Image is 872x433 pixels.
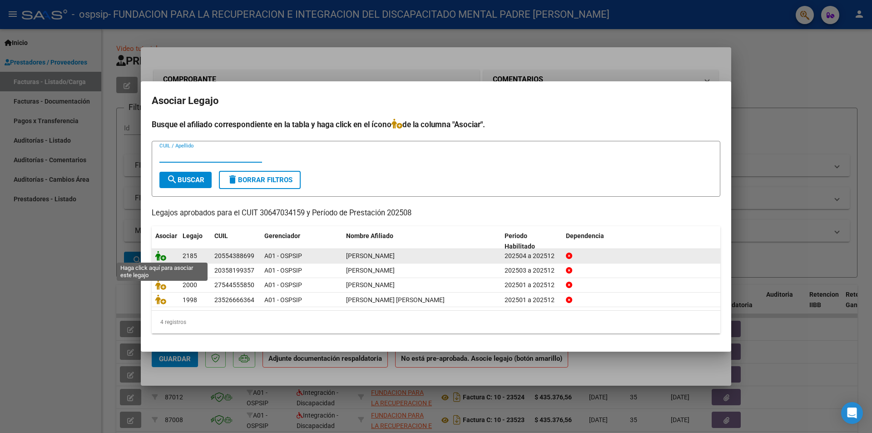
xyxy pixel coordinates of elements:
[505,295,559,305] div: 202501 a 202512
[346,296,445,304] span: ALMIRON LUDMILA MAGALI
[562,226,721,256] datatable-header-cell: Dependencia
[505,280,559,290] div: 202501 a 202512
[505,232,535,250] span: Periodo Habilitado
[167,176,204,184] span: Buscar
[346,252,395,259] span: GONZALEZ BASTIAN GAEL
[152,226,179,256] datatable-header-cell: Asociar
[264,267,302,274] span: A01 - OSPSIP
[264,296,302,304] span: A01 - OSPSIP
[155,232,177,239] span: Asociar
[261,226,342,256] datatable-header-cell: Gerenciador
[219,171,301,189] button: Borrar Filtros
[841,402,863,424] div: Open Intercom Messenger
[152,311,720,333] div: 4 registros
[214,232,228,239] span: CUIL
[167,174,178,185] mat-icon: search
[227,176,292,184] span: Borrar Filtros
[183,252,197,259] span: 2185
[152,119,720,130] h4: Busque el afiliado correspondiente en la tabla y haga click en el ícono de la columna "Asociar".
[183,281,197,289] span: 2000
[342,226,501,256] datatable-header-cell: Nombre Afiliado
[214,265,254,276] div: 20358199357
[346,232,393,239] span: Nombre Afiliado
[346,267,395,274] span: RIVAS IVAN MATIAS
[214,295,254,305] div: 23526666364
[152,208,720,219] p: Legajos aprobados para el CUIT 30647034159 y Período de Prestación 202508
[227,174,238,185] mat-icon: delete
[264,281,302,289] span: A01 - OSPSIP
[264,232,300,239] span: Gerenciador
[183,296,197,304] span: 1998
[183,267,197,274] span: 2173
[214,280,254,290] div: 27544555850
[179,226,211,256] datatable-header-cell: Legajo
[159,172,212,188] button: Buscar
[501,226,562,256] datatable-header-cell: Periodo Habilitado
[505,265,559,276] div: 202503 a 202512
[566,232,604,239] span: Dependencia
[505,251,559,261] div: 202504 a 202512
[346,281,395,289] span: BENITEZ AYALA AGUSTINA
[183,232,203,239] span: Legajo
[211,226,261,256] datatable-header-cell: CUIL
[214,251,254,261] div: 20554388699
[264,252,302,259] span: A01 - OSPSIP
[152,92,720,109] h2: Asociar Legajo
